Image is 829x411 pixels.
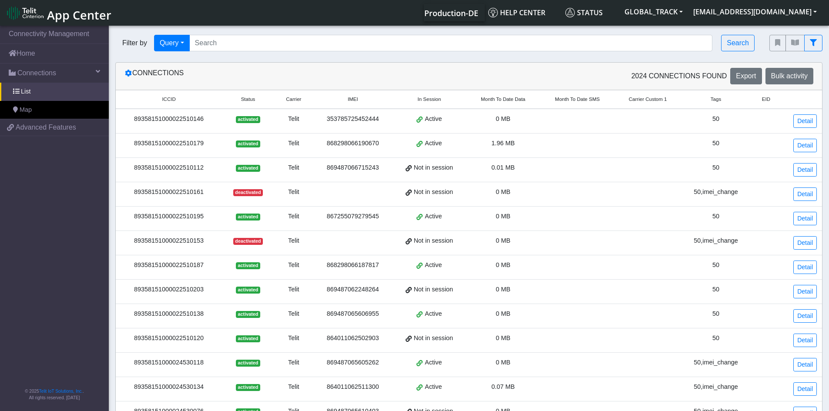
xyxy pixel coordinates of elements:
div: 869487066715243 [319,163,387,173]
div: 50,imei_change [686,236,745,246]
div: 868298066190670 [319,139,387,148]
span: Active [425,358,442,368]
span: 0 MB [496,237,510,244]
span: activated [236,311,260,318]
span: EID [762,96,770,103]
div: 867255079279545 [319,212,387,221]
button: Bulk activity [765,68,813,84]
span: Carrier Custom 1 [629,96,667,103]
span: Tags [711,96,721,103]
span: ICCID [162,96,175,103]
span: 0 MB [496,213,510,220]
span: 0 MB [496,188,510,195]
a: Detail [793,236,817,250]
div: 89358151000022510161 [121,187,217,197]
div: 89358151000022510195 [121,212,217,221]
span: Not in session [414,285,453,294]
span: Bulk activity [771,72,808,80]
span: activated [236,360,260,367]
span: Month To Date SMS [555,96,600,103]
div: Telit [279,236,308,246]
span: activated [236,214,260,221]
div: 89358151000022510187 [121,261,217,270]
span: Month To Date Data [481,96,525,103]
span: Not in session [414,187,453,197]
div: 50 [686,334,745,343]
div: Connections [118,68,469,84]
span: activated [236,262,260,269]
span: Filter by [115,38,154,48]
span: Active [425,261,442,270]
div: 869487062248264 [319,285,387,294]
img: knowledge.svg [488,8,498,17]
a: Help center [485,4,562,21]
span: activated [236,384,260,391]
div: Telit [279,114,308,124]
span: activated [236,287,260,294]
span: activated [236,140,260,147]
span: 0.01 MB [491,164,515,171]
span: Export [736,72,756,80]
div: 864011062502903 [319,334,387,343]
a: App Center [7,3,110,22]
button: Export [730,68,762,84]
a: Detail [793,309,817,323]
button: Query [154,35,190,51]
span: activated [236,116,260,123]
span: Active [425,114,442,124]
a: Detail [793,187,817,201]
div: 89358151000022510203 [121,285,217,294]
span: Active [425,212,442,221]
span: Connections [17,68,56,78]
div: 868298066187817 [319,261,387,270]
span: Status [241,96,255,103]
button: [EMAIL_ADDRESS][DOMAIN_NAME] [688,4,822,20]
div: 50 [686,139,745,148]
a: Detail [793,285,817,298]
span: 0 MB [496,359,510,366]
span: Not in session [414,163,453,173]
span: 2024 Connections found [631,71,727,81]
div: 50 [686,261,745,270]
div: 50 [686,309,745,319]
a: Detail [793,382,817,396]
span: 0 MB [496,115,510,122]
span: Production-DE [424,8,478,18]
div: 89358151000022510112 [121,163,217,173]
div: 50,imei_change [686,187,745,197]
span: activated [236,335,260,342]
span: Carrier [286,96,301,103]
button: GLOBAL_TRACK [619,4,688,20]
a: Detail [793,139,817,152]
span: 0.07 MB [491,383,515,390]
div: 89358151000022510138 [121,309,217,319]
div: Telit [279,309,308,319]
div: Telit [279,285,308,294]
a: Detail [793,334,817,347]
span: List [21,87,30,97]
a: Detail [793,212,817,225]
div: 89358151000022510146 [121,114,217,124]
div: 89358151000022510153 [121,236,217,246]
a: Detail [793,358,817,371]
input: Search... [189,35,713,51]
span: In Session [418,96,441,103]
button: Search [721,35,755,51]
div: fitlers menu [769,35,822,51]
div: Telit [279,334,308,343]
div: 50 [686,285,745,294]
div: 50 [686,114,745,124]
div: 864011062511300 [319,382,387,392]
div: Telit [279,212,308,221]
a: Your current platform instance [424,4,478,21]
div: 353785725452444 [319,114,387,124]
img: status.svg [565,8,575,17]
span: 0 MB [496,286,510,293]
span: Status [565,8,603,17]
span: Help center [488,8,545,17]
div: 869487065605262 [319,358,387,368]
div: 50 [686,163,745,173]
div: 89358151000022510179 [121,139,217,148]
div: 89358151000022510120 [121,334,217,343]
span: Advanced Features [16,122,76,133]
